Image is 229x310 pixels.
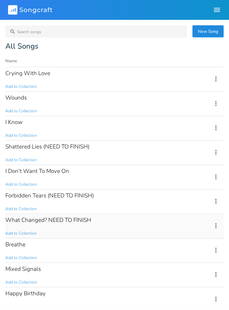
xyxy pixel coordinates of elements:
button: New Song [192,25,224,38]
span: Add to Collection [5,108,37,114]
div: Mixed Signals [5,266,41,272]
div: Happy Birthday [5,291,46,296]
div: Breathe [5,242,25,247]
input: Search songs [5,25,187,38]
span: Add to Collection [5,231,37,236]
div: All Songs [5,43,224,50]
span: Add to Collection [5,280,37,285]
span: Add to Collection [5,206,37,212]
button: Name [5,58,204,64]
div: Wounds [5,95,27,101]
span: Add to Collection [5,157,37,163]
div: Crying With Love [5,70,50,76]
span: Add to Collection [5,84,37,89]
div: I Don't Want To Move On [5,168,69,174]
div: Forbidden Tears (NEED TO FINISH) [5,193,94,198]
span: Add to Collection [5,182,37,187]
span: Add to Collection [5,255,37,261]
div: What Changed? NEED TO FINISH [5,217,91,223]
div: I Know [5,119,22,125]
span: Add to Collection [5,304,37,310]
span: Add to Collection [5,133,37,138]
div: Shattered Lies (NEED TO FINISH) [5,144,90,149]
div: Name [5,58,17,64]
